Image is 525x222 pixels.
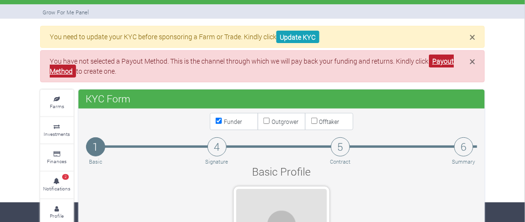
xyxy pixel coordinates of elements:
p: You need to update your KYC before sponsoring a Farm or Trade. Kindly click [50,32,475,42]
a: Update KYC [276,31,319,44]
a: Investments [40,117,74,144]
p: Basic [87,158,104,166]
h4: 6 [454,137,473,156]
h4: Basic Profile [140,165,424,178]
small: Investments [44,131,70,137]
small: Notifications [44,185,71,192]
a: Payout Method [50,55,454,78]
a: 1 Basic [86,137,105,166]
small: Finances [47,158,67,165]
p: You have not selected a Payout Method. This is the channel through which we will pay back your fu... [50,56,475,76]
span: × [470,54,475,68]
input: Funder [216,118,222,124]
span: 2 [62,174,69,180]
input: Offtaker [311,118,317,124]
p: Summary [452,158,476,166]
small: Offtaker [319,118,339,125]
p: Contract [330,158,350,166]
input: Outgrower [263,118,270,124]
small: Outgrower [272,118,298,125]
span: × [470,30,475,44]
small: Farms [50,103,64,110]
small: Grow For Me Panel [43,9,89,16]
a: 2 Notifications [40,172,74,198]
h4: 4 [208,137,227,156]
h4: 5 [331,137,350,156]
button: Close [470,56,475,67]
a: Farms [40,90,74,116]
small: Profile [50,212,64,219]
h4: 1 [86,137,105,156]
a: Finances [40,144,74,171]
button: Close [470,32,475,43]
small: Funder [224,118,242,125]
p: Signature [206,158,229,166]
span: KYC Form [83,89,133,108]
